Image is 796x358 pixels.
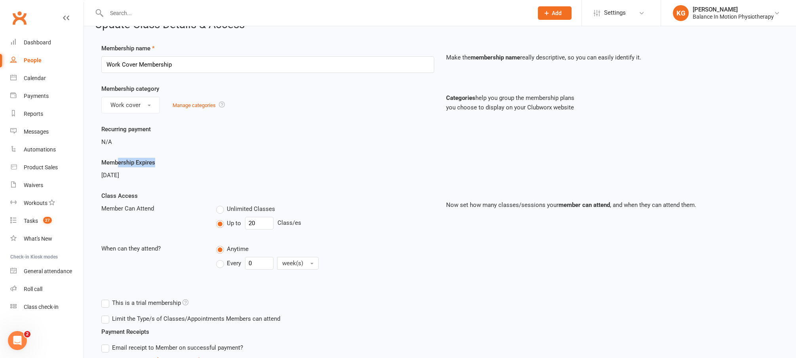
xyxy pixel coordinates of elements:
[227,204,275,213] span: Unlimited Classes
[173,102,216,108] a: Manage categories
[24,268,72,274] div: General attendance
[24,200,47,206] div: Workouts
[101,314,280,324] label: Limit the Type/s of Classes/Appointments Members can attend
[24,286,42,292] div: Roll call
[693,6,774,13] div: [PERSON_NAME]
[101,298,188,308] label: This is a trial membership
[552,10,562,16] span: Add
[101,97,160,113] button: Work cover
[10,280,84,298] a: Roll call
[673,5,689,21] div: KG
[101,191,138,201] label: Class Access
[24,93,49,99] div: Payments
[43,217,52,224] span: 27
[101,137,434,147] div: N/A
[24,57,42,63] div: People
[10,298,84,316] a: Class kiosk mode
[101,84,159,94] label: Membership category
[227,244,249,253] span: Anytime
[24,182,43,188] div: Waivers
[227,258,241,267] span: Every
[604,4,626,22] span: Settings
[10,87,84,105] a: Payments
[446,93,779,112] p: help you group the membership plans you choose to display on your Clubworx website
[110,101,141,109] span: Work cover
[10,105,84,123] a: Reports
[10,123,84,141] a: Messages
[10,69,84,87] a: Calendar
[24,164,58,170] div: Product Sales
[471,54,520,61] strong: membership name
[101,327,149,337] label: Payment Receipts
[10,34,84,52] a: Dashboard
[10,141,84,159] a: Automations
[10,230,84,248] a: What's New
[101,172,119,179] span: [DATE]
[24,235,52,242] div: What's New
[101,56,434,73] input: Enter membership name
[559,201,610,209] strong: member can attend
[216,217,434,230] div: Class/es
[10,194,84,212] a: Workouts
[10,176,84,194] a: Waivers
[24,304,59,310] div: Class check-in
[10,262,84,280] a: General attendance kiosk mode
[693,13,774,20] div: Balance In Motion Physiotherapy
[24,39,51,46] div: Dashboard
[24,111,43,117] div: Reports
[8,331,27,350] iframe: Intercom live chat
[282,260,303,267] span: week(s)
[24,146,56,153] div: Automations
[95,19,785,31] h2: Update Class Details & Access
[101,44,155,53] label: Membership name
[10,159,84,176] a: Product Sales
[227,218,241,227] span: Up to
[101,158,155,167] label: Membership Expires
[24,218,38,224] div: Tasks
[446,200,779,210] p: Now set how many classes/sessions your , and when they can attend them.
[24,75,46,81] div: Calendar
[10,52,84,69] a: People
[95,204,210,213] div: Member Can Attend
[538,6,572,20] button: Add
[446,53,779,62] p: Make the really descriptive, so you can easily identify it.
[101,343,243,352] label: Email receipt to Member on successful payment?
[104,8,528,19] input: Search...
[10,212,84,230] a: Tasks 27
[24,331,30,337] span: 2
[101,124,151,134] label: Recurring payment
[9,8,29,28] a: Clubworx
[24,128,49,135] div: Messages
[277,257,319,270] button: week(s)
[95,244,210,253] div: When can they attend?
[446,94,475,101] strong: Categories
